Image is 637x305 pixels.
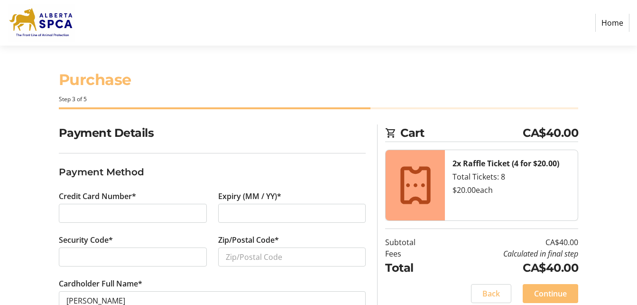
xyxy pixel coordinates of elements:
td: CA$40.00 [441,259,578,276]
td: CA$40.00 [441,237,578,248]
button: Continue [523,284,578,303]
h3: Payment Method [59,165,366,179]
button: Back [471,284,511,303]
td: Fees [385,248,441,259]
span: CA$40.00 [523,124,578,142]
td: Calculated in final step [441,248,578,259]
img: Alberta SPCA's Logo [8,4,75,42]
label: Cardholder Full Name* [59,278,142,289]
h2: Payment Details [59,124,366,142]
label: Expiry (MM / YY)* [218,191,281,202]
label: Security Code* [59,234,113,246]
span: Continue [534,288,567,299]
strong: 2x Raffle Ticket (4 for $20.00) [452,158,559,169]
label: Zip/Postal Code* [218,234,279,246]
div: Total Tickets: 8 [452,171,570,182]
a: Home [595,14,629,32]
div: Step 3 of 5 [59,95,578,104]
div: $20.00 each [452,184,570,196]
iframe: Secure expiration date input frame [226,208,359,219]
td: Total [385,259,441,276]
label: Credit Card Number* [59,191,136,202]
span: Cart [400,124,523,142]
iframe: Secure card number input frame [66,208,199,219]
iframe: Secure CVC input frame [66,251,199,263]
td: Subtotal [385,237,441,248]
span: Back [482,288,500,299]
input: Zip/Postal Code [218,248,366,267]
h1: Purchase [59,68,578,91]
